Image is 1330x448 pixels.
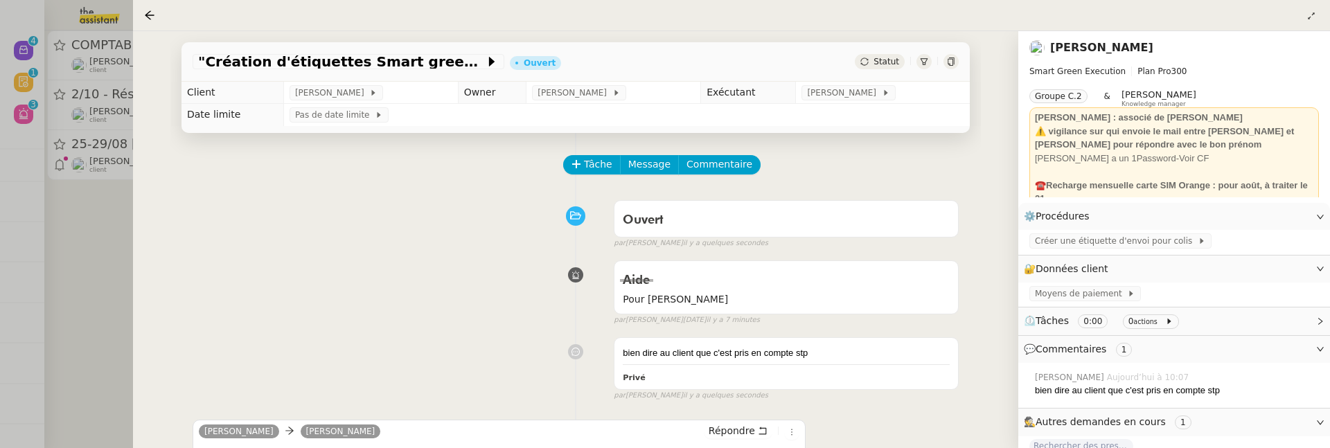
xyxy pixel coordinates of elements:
div: ⏲️Tâches 0:00 0actions [1018,307,1330,334]
span: [PERSON_NAME] [1035,371,1107,384]
span: Créer une étiquette d'envoi pour colis [1035,234,1198,248]
span: 🕵️ [1024,416,1197,427]
span: par [614,314,626,326]
td: Date limite [181,104,283,126]
span: 🔐 [1024,261,1114,277]
div: 🕵️Autres demandes en cours 1 [1018,409,1330,436]
button: Tâche [563,155,621,174]
nz-tag: Groupe C.2 [1029,89,1088,103]
div: bien dire au client que c'est pris en compte stp [623,346,950,360]
nz-tag: 1 [1175,415,1191,429]
span: par [614,390,626,402]
span: Tâches [1036,315,1069,326]
nz-tag: 1 [1116,343,1133,357]
span: 💬 [1024,343,1137,355]
button: Répondre [704,423,772,438]
span: Moyens de paiement [1035,287,1127,301]
span: Données client [1036,263,1108,274]
span: Knowledge manager [1121,100,1186,108]
span: il y a quelques secondes [683,238,768,249]
td: Exécutant [701,82,796,104]
strong: [PERSON_NAME] : associé de [PERSON_NAME] [1035,112,1243,123]
a: [PERSON_NAME] [199,425,279,438]
span: Commentaire [686,156,752,172]
span: Procédures [1036,210,1090,222]
span: Pour [PERSON_NAME] [623,292,950,307]
span: il y a 7 minutes [707,314,760,326]
small: [PERSON_NAME][DATE] [614,314,760,326]
span: ⏲️ [1024,315,1185,326]
img: users%2FCpOvfnS35gVlFluOr45fH1Vsc9n2%2Favatar%2F1517393979221.jpeg [1029,40,1045,55]
span: [PERSON_NAME] [1121,89,1196,100]
div: ☎️ [1035,179,1313,206]
span: [PERSON_NAME] [807,86,881,100]
button: Message [620,155,679,174]
small: [PERSON_NAME] [614,238,768,249]
span: Aujourd’hui à 10:07 [1107,371,1191,384]
span: Statut [874,57,899,66]
div: 🔐Données client [1018,256,1330,283]
span: Plan Pro [1137,66,1171,76]
span: & [1104,89,1110,107]
small: actions [1133,318,1158,325]
nz-tag: 0:00 [1078,314,1108,328]
small: [PERSON_NAME] [614,390,768,402]
span: Autres demandes en cours [1036,416,1166,427]
span: Message [628,156,671,172]
div: [PERSON_NAME] a un 1Password-Voir CF [1035,152,1313,165]
a: [PERSON_NAME] [301,425,381,438]
app-user-label: Knowledge manager [1121,89,1196,107]
span: [PERSON_NAME] [538,86,612,100]
div: ⚙️Procédures [1018,203,1330,230]
span: Répondre [709,424,755,438]
span: ⚙️ [1024,208,1096,224]
strong: Recharge mensuelle carte SIM Orange : pour août, à traiter le 21 [1035,180,1308,204]
span: Commentaires [1036,343,1106,355]
b: Privé [623,373,645,382]
span: Tâche [584,156,612,172]
button: Commentaire [678,155,761,174]
span: 0 [1128,316,1134,326]
span: Aide [623,274,650,287]
div: 💬Commentaires 1 [1018,336,1330,363]
span: Smart Green Execution [1029,66,1126,76]
td: Client [181,82,283,104]
a: [PERSON_NAME] [1050,41,1153,54]
span: par [614,238,626,249]
span: [PERSON_NAME] [295,86,369,100]
span: "Création d'étiquettes Smart green Execution (réponses)" a été modifié récemment. [198,55,485,69]
div: Ouvert [524,59,556,67]
span: Pas de date limite [295,108,375,122]
span: il y a quelques secondes [683,390,768,402]
td: Owner [458,82,526,104]
span: 300 [1171,66,1187,76]
strong: ⚠️ vigilance sur qui envoie le mail entre [PERSON_NAME] et [PERSON_NAME] pour répondre avec le bo... [1035,126,1294,150]
div: bien dire au client que c'est pris en compte stp [1035,384,1319,397]
span: Ouvert [623,214,664,226]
